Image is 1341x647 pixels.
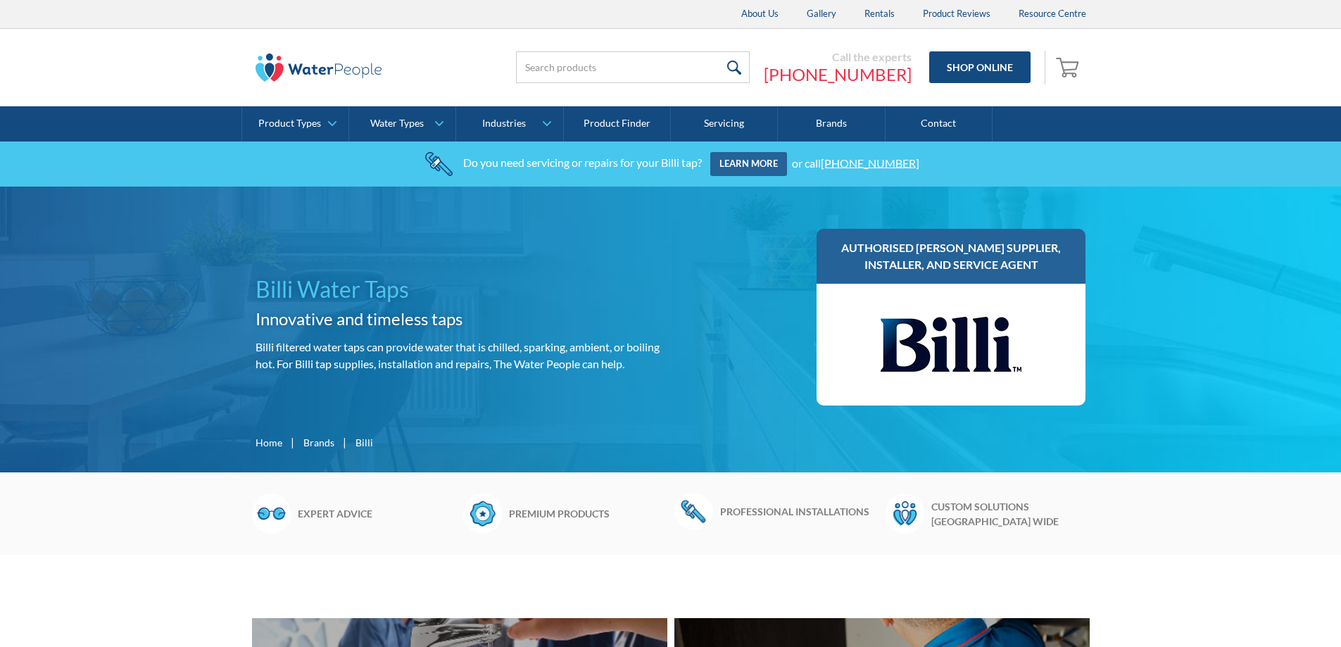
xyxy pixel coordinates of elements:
div: Product Types [258,118,321,130]
a: Product Finder [564,106,671,142]
a: Shop Online [929,51,1031,83]
img: The Water People [256,54,382,82]
div: or call [792,156,919,169]
a: Brands [303,435,334,450]
a: Water Types [349,106,455,142]
div: Industries [482,118,526,130]
input: Search products [516,51,750,83]
img: shopping cart [1056,56,1083,78]
div: | [289,434,296,451]
img: Badge [463,494,502,533]
a: Product Types [242,106,348,142]
img: Billi [881,298,1021,391]
h6: Custom solutions [GEOGRAPHIC_DATA] wide [931,499,1090,529]
h2: Innovative and timeless taps [256,306,665,332]
a: Learn more [710,152,787,176]
h6: Premium products [509,506,667,521]
div: | [341,434,348,451]
img: Waterpeople Symbol [886,494,924,533]
img: Wrench [674,494,713,529]
h1: Billi Water Taps [256,272,665,306]
h3: Authorised [PERSON_NAME] supplier, installer, and service agent [831,239,1072,273]
div: Do you need servicing or repairs for your Billi tap? [463,156,702,169]
h6: Professional installations [720,504,879,519]
a: Industries [456,106,562,142]
a: Contact [886,106,993,142]
a: [PHONE_NUMBER] [764,64,912,85]
div: Water Types [370,118,424,130]
a: Home [256,435,282,450]
img: Glasses [252,494,291,533]
a: [PHONE_NUMBER] [821,156,919,169]
a: Servicing [671,106,778,142]
p: Billi filtered water taps can provide water that is chilled, sparking, ambient, or boiling hot. F... [256,339,665,372]
div: Billi [355,435,373,450]
h6: Expert advice [298,506,456,521]
a: Open empty cart [1052,51,1086,84]
div: Call the experts [764,50,912,64]
a: Brands [778,106,885,142]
